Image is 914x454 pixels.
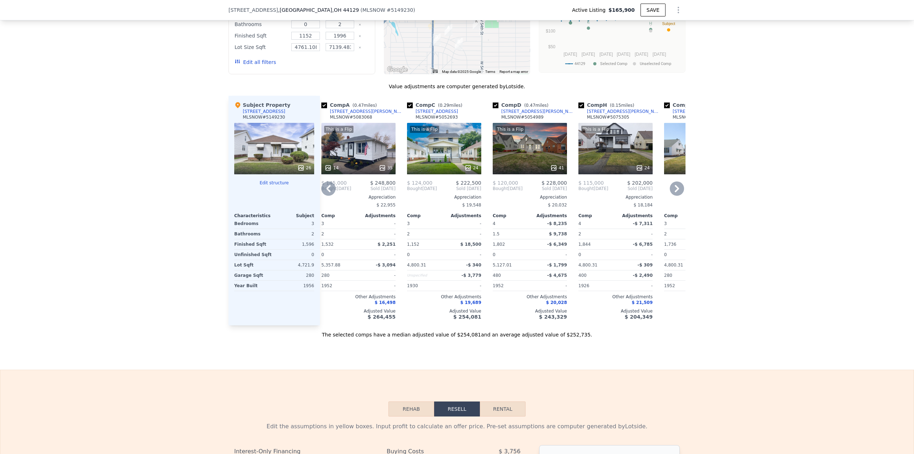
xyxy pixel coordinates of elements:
[407,242,419,247] span: 1,152
[234,281,273,291] div: Year Built
[235,31,287,41] div: Finished Sqft
[673,109,747,114] div: [STREET_ADDRESS][PERSON_NAME]
[321,180,347,186] span: $ 145,000
[607,103,637,108] span: ( miles)
[360,6,415,14] div: ( )
[379,164,393,171] div: 35
[608,186,653,191] span: Sold [DATE]
[297,164,311,171] div: 26
[523,186,567,191] span: Sold [DATE]
[608,6,635,14] span: $165,900
[360,281,396,291] div: -
[673,114,715,120] div: MLSNOW # 5048756
[446,219,481,229] div: -
[446,281,481,291] div: -
[496,126,525,133] div: This is a Flip
[386,65,409,74] a: Open this area in Google Maps (opens a new window)
[578,109,661,114] a: [STREET_ADDRESS][PERSON_NAME]
[578,101,637,109] div: Comp H
[234,213,274,219] div: Characteristics
[493,180,518,186] span: $ 120,000
[446,250,481,260] div: -
[464,164,478,171] div: 24
[321,101,380,109] div: Comp A
[321,186,351,191] div: [DATE]
[501,114,543,120] div: MLSNOW # 5054989
[387,7,413,13] span: # 5149230
[664,229,700,239] div: 2
[493,221,496,226] span: 4
[351,186,396,191] span: Sold [DATE]
[358,213,396,219] div: Adjustments
[234,250,273,260] div: Unfinished Sqft
[321,252,324,257] span: 0
[368,314,396,320] span: $ 264,455
[321,221,324,226] span: 3
[276,239,314,249] div: 1,596
[480,401,526,416] button: Rental
[234,239,273,249] div: Finished Sqft
[531,250,567,260] div: -
[444,213,481,219] div: Adjustments
[407,109,458,114] a: [STREET_ADDRESS]
[493,281,528,291] div: 1952
[234,219,273,229] div: Bedrooms
[578,281,614,291] div: 1926
[501,109,576,114] div: [STREET_ADDRESS][PERSON_NAME]
[653,52,666,57] text: [DATE]
[493,263,512,268] span: 5,127.01
[321,294,396,300] div: Other Adjustments
[634,203,653,208] span: $ 18,184
[599,52,613,57] text: [DATE]
[407,263,426,268] span: 4,800.31
[664,109,747,114] a: [STREET_ADDRESS][PERSON_NAME]
[546,300,567,305] span: $ 20,028
[330,114,372,120] div: MLSNOW # 5083068
[407,186,437,191] div: [DATE]
[664,242,676,247] span: 1,736
[407,281,443,291] div: 1930
[578,180,604,186] span: $ 115,000
[526,103,536,108] span: 0.47
[493,186,508,191] span: Bought
[664,186,738,191] span: Sold [DATE]
[446,229,481,239] div: -
[664,101,720,109] div: Comp I
[375,300,396,305] span: $ 16,498
[632,300,653,305] span: $ 21,509
[433,70,438,73] button: Keyboard shortcuts
[546,29,556,34] text: $100
[649,21,652,25] text: H
[641,4,666,16] button: SAVE
[547,263,567,268] span: -$ 1,799
[547,273,567,278] span: -$ 4,675
[278,6,359,14] span: , [GEOGRAPHIC_DATA]
[578,242,591,247] span: 1,844
[407,270,443,280] div: Unspecified
[324,126,353,133] div: This is a Flip
[276,250,314,260] div: 0
[354,103,364,108] span: 0.47
[635,52,648,57] text: [DATE]
[234,101,290,109] div: Subject Property
[376,263,396,268] span: -$ 3,094
[332,7,359,13] span: , OH 44129
[493,109,576,114] a: [STREET_ADDRESS][PERSON_NAME]
[234,260,273,270] div: Lot Sqft
[445,24,452,36] div: 5956 Wareham Dr
[243,109,285,114] div: [STREET_ADDRESS]
[542,180,567,186] span: $ 228,000
[664,194,738,200] div: Appreciation
[321,186,337,191] span: Bought
[433,34,441,46] div: 7110 Brownfield Dr
[358,35,361,38] button: Clear
[228,83,685,90] div: Value adjustments are computer generated by Lotside .
[276,229,314,239] div: 2
[358,23,361,26] button: Clear
[578,186,594,191] span: Bought
[235,19,287,29] div: Bathrooms
[578,273,587,278] span: 400
[578,221,581,226] span: 4
[664,294,738,300] div: Other Adjustments
[325,164,338,171] div: 14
